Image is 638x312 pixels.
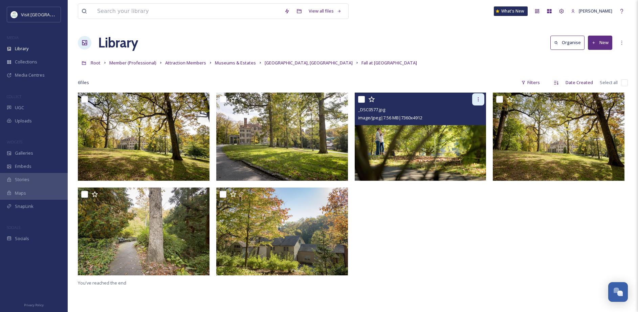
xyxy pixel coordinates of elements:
[358,106,385,113] span: _DSC0577.jpg
[7,139,22,144] span: WIDGETS
[109,60,156,66] span: Member (Professional)
[78,188,210,276] img: _DSC0956.jpg
[15,163,31,170] span: Embeds
[305,4,345,18] a: View all files
[7,35,19,40] span: MEDIA
[15,118,32,124] span: Uploads
[24,300,44,309] a: Privacy Policy
[358,115,422,121] span: image/jpeg | 7.56 MB | 7360 x 4912
[21,11,73,18] span: Visit [GEOGRAPHIC_DATA]
[15,104,24,111] span: UGC
[109,59,156,67] a: Member (Professional)
[518,76,543,89] div: Filters
[24,303,44,307] span: Privacy Policy
[15,150,33,156] span: Galleries
[216,188,348,276] img: _DSC0377.jpg
[11,11,18,18] img: download%20%281%29.jpeg
[98,33,138,53] a: Library
[15,235,29,242] span: Socials
[355,93,486,181] img: _DSC0577.jpg
[493,93,624,181] img: winterthur-fall-mansion.jpg
[94,4,281,19] input: Search your library
[215,59,256,67] a: Museums & Estates
[7,94,21,99] span: COLLECT
[600,79,618,86] span: Select all
[562,76,596,89] div: Date Created
[550,36,585,50] button: Organise
[579,8,612,14] span: [PERSON_NAME]
[91,59,101,67] a: Root
[165,60,206,66] span: Attraction Members
[588,36,612,50] button: New
[568,4,616,18] a: [PERSON_NAME]
[265,59,353,67] a: [GEOGRAPHIC_DATA], [GEOGRAPHIC_DATA]
[78,280,126,286] span: You've reached the end
[494,6,528,16] a: What's New
[608,282,628,302] button: Open Chat
[15,176,29,183] span: Stories
[165,59,206,67] a: Attraction Members
[15,190,26,196] span: Maps
[78,93,210,181] img: _DSC1086.jpg
[15,72,45,78] span: Media Centres
[215,60,256,66] span: Museums & Estates
[361,59,417,67] a: Fall at [GEOGRAPHIC_DATA]
[361,60,417,66] span: Fall at [GEOGRAPHIC_DATA]
[91,60,101,66] span: Root
[15,45,28,52] span: Library
[216,93,348,181] img: _DSC1045.jpg
[15,59,37,65] span: Collections
[265,60,353,66] span: [GEOGRAPHIC_DATA], [GEOGRAPHIC_DATA]
[15,203,34,210] span: SnapLink
[7,225,20,230] span: SOCIALS
[78,79,89,86] span: 6 file s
